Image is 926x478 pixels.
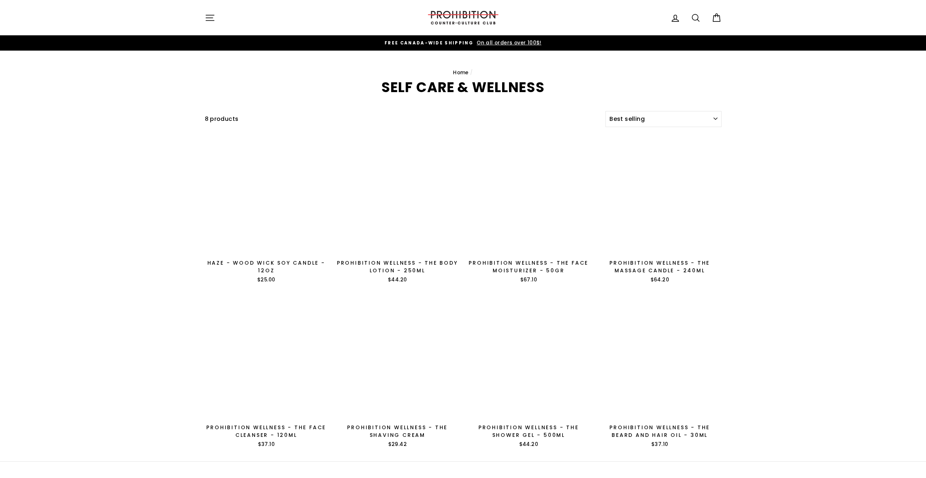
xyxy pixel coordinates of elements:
div: Haze - Wood Wick Soy Candle - 12oz [205,259,328,274]
div: $37.10 [205,441,328,448]
div: $37.10 [598,441,722,448]
h1: SELF CARE & WELLNESS [205,80,722,94]
div: Prohibition Wellness - The Body Lotion - 250ML [336,259,459,274]
span: / [470,69,473,76]
img: PROHIBITION COUNTER-CULTURE CLUB [427,11,500,24]
div: 8 products [205,114,603,124]
div: Prohibition Wellness - The Shower Gel - 500ML [467,424,591,439]
div: $44.20 [336,276,459,284]
div: Prohibition Wellness - The Beard and Hair Oil - 30ML [598,424,722,439]
a: Prohibition Wellness - The Shower Gel - 500ML$44.20 [467,297,591,450]
a: Prohibition Wellness - The Body Lotion - 250ML$44.20 [336,133,459,286]
div: $44.20 [467,441,591,448]
div: $29.42 [336,441,459,448]
a: Haze - Wood Wick Soy Candle - 12oz$25.00 [205,133,328,286]
div: Prohibition Wellness - The Face Cleanser - 120ML [205,424,328,439]
div: Prohibition Wellness - The Shaving Cream [336,424,459,439]
a: Prohibition Wellness - The Shaving Cream$29.42 [336,297,459,450]
span: FREE CANADA-WIDE SHIPPING [385,40,473,46]
span: On all orders over 100$! [475,39,541,46]
div: Prohibition Wellness - The Face Moisturizer - 50GR [467,259,591,274]
nav: breadcrumbs [205,69,722,77]
a: Prohibition Wellness - The Face Moisturizer - 50GR$67.10 [467,133,591,286]
a: Home [453,69,469,76]
div: $64.20 [598,276,722,284]
div: $67.10 [467,276,591,284]
a: Prohibition Wellness - The Beard and Hair Oil - 30ML$37.10 [598,297,722,450]
a: FREE CANADA-WIDE SHIPPING On all orders over 100$! [207,39,720,47]
div: Prohibition Wellness - The Massage Candle - 240ML [598,259,722,274]
a: Prohibition Wellness - The Massage Candle - 240ML$64.20 [598,133,722,286]
div: $25.00 [205,276,328,284]
a: Prohibition Wellness - The Face Cleanser - 120ML$37.10 [205,297,328,450]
